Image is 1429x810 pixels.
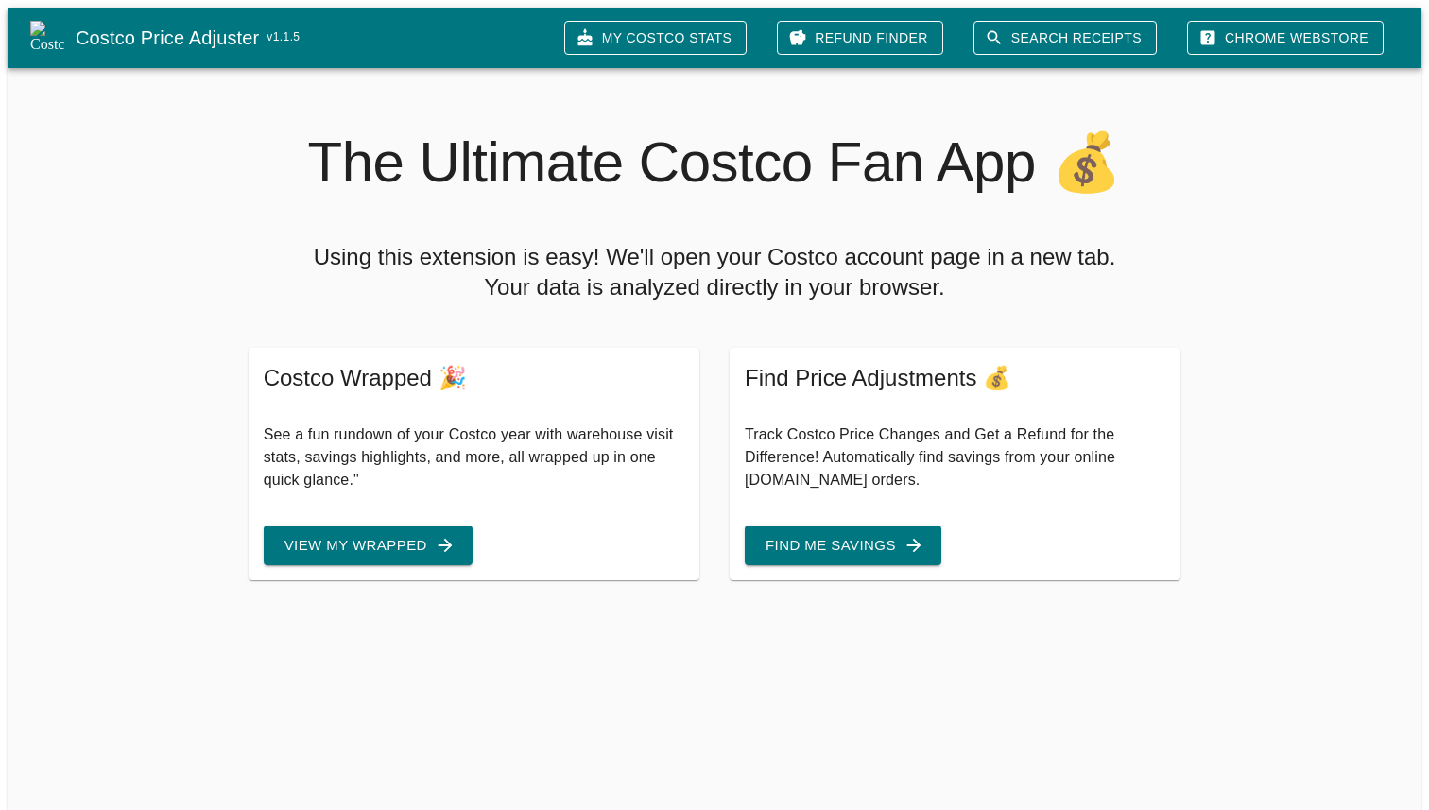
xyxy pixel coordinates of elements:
span: Find Price Adjustments 💰 [745,363,1165,393]
a: Costco Wrapped 🎉See a fun rundown of your Costco year with warehouse visit stats, savings highlig... [249,348,699,580]
span: Costco Wrapped 🎉 [264,363,684,393]
button: View My Wrapped [264,526,473,565]
a: Find Price Adjustments 💰Track Costco Price Changes and Get a Refund for the Difference! Automatic... [730,348,1180,580]
button: Find Me Savings [745,526,941,565]
img: Costco Price Adjuster [30,21,64,55]
a: My Costco Stats [564,21,747,56]
a: Chrome Webstore [1187,21,1384,56]
span: v 1.1.5 [267,28,300,47]
a: Refund Finder [777,21,943,56]
p: See a fun rundown of your Costco year with warehouse visit stats, savings highlights, and more, a... [264,423,684,491]
h2: The Ultimate Costco Fan App 💰 [246,129,1183,197]
p: Track Costco Price Changes and Get a Refund for the Difference! Automatically find savings from y... [745,423,1165,491]
a: Costco Price Adjuster v1.1.5 [76,23,549,53]
h5: Using this extension is easy! We'll open your Costco account page in a new tab. Your data is anal... [246,242,1183,302]
a: Search Receipts [973,21,1157,56]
